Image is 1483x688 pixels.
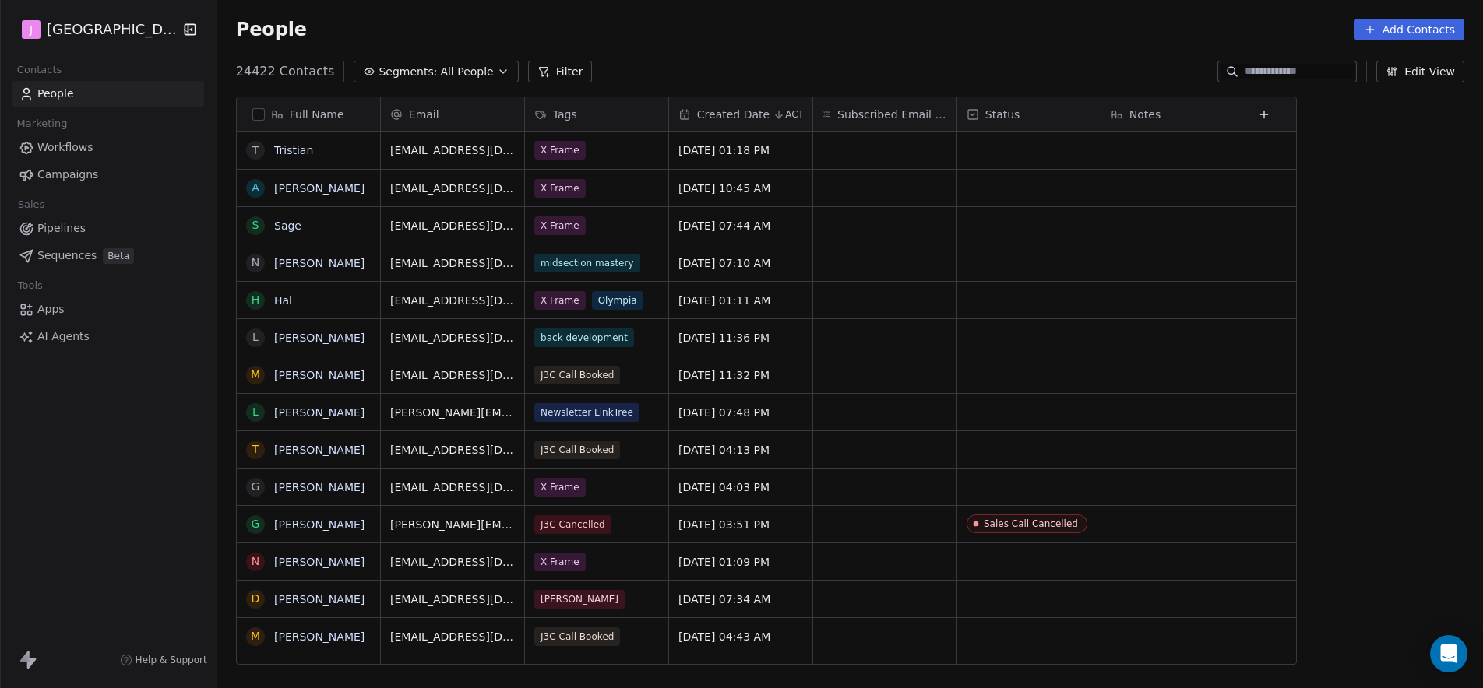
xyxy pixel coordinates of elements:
span: Status [985,107,1020,122]
a: Apps [12,297,204,322]
a: Pipelines [12,216,204,241]
a: People [12,81,204,107]
a: [PERSON_NAME] [274,556,365,568]
span: [DATE] 01:09 PM [678,554,803,570]
div: T [252,142,259,159]
div: Notes [1101,97,1245,131]
div: A [252,180,259,196]
div: Open Intercom Messenger [1430,635,1467,672]
span: X Frame [534,179,586,198]
span: Subscribed Email Categories [837,107,947,122]
div: H [252,292,260,308]
span: Segments: [379,64,437,80]
a: [PERSON_NAME] [274,182,365,195]
button: Filter [528,61,593,82]
span: [EMAIL_ADDRESS][DOMAIN_NAME] [390,330,515,346]
div: Created DateACT [669,97,812,131]
span: AI Agents [37,328,90,345]
span: [EMAIL_ADDRESS][DOMAIN_NAME] [390,479,515,495]
span: J3C Call Booked [534,366,620,384]
span: Full Name [290,107,344,122]
span: [EMAIL_ADDRESS][DOMAIN_NAME] [390,367,515,383]
a: Hal [274,294,292,307]
span: [DATE] 07:48 PM [678,405,803,420]
span: X Frame [534,291,586,310]
div: G [251,516,259,532]
div: N [252,254,259,271]
span: X Frame [534,553,586,571]
span: back development [534,328,634,347]
div: D [251,591,259,607]
span: Sequences [37,247,97,264]
span: [EMAIL_ADDRESS][DOMAIN_NAME] [390,629,515,644]
span: Tags [553,107,577,122]
a: [PERSON_NAME] [274,630,365,643]
div: Email [381,97,524,131]
a: Help & Support [120,654,207,666]
span: [EMAIL_ADDRESS][DOMAIN_NAME] [390,181,515,196]
span: Marketing [10,112,74,135]
div: L [252,404,259,420]
a: [PERSON_NAME] [274,369,365,381]
span: midsection mastery [534,254,640,272]
div: N [252,553,259,570]
a: AI Agents [12,324,204,349]
span: 24422 Contacts [236,62,335,81]
a: [PERSON_NAME] [274,257,365,269]
a: [PERSON_NAME] [274,406,365,419]
span: Contacts [10,58,69,82]
div: Status [957,97,1101,131]
span: [EMAIL_ADDRESS][DOMAIN_NAME] [390,591,515,607]
a: [PERSON_NAME] [274,593,365,606]
button: Edit View [1376,61,1464,82]
span: Notes [1129,107,1161,122]
span: [EMAIL_ADDRESS][DOMAIN_NAME] [390,142,515,158]
div: Full Name [237,97,380,131]
span: Help & Support [136,654,207,666]
button: J[GEOGRAPHIC_DATA] [19,16,171,43]
a: [PERSON_NAME] [274,332,365,344]
span: Apps [37,301,65,318]
a: Workflows [12,135,204,160]
span: [DATE] 04:43 AM [678,629,803,644]
a: SequencesBeta [12,243,204,269]
div: M [251,628,260,644]
span: Email [409,107,439,122]
div: grid [381,132,1298,665]
span: [PERSON_NAME][EMAIL_ADDRESS][DOMAIN_NAME] [390,405,515,420]
span: [DATE] 01:11 AM [678,293,803,308]
span: Pipelines [37,220,86,237]
span: [EMAIL_ADDRESS][DOMAIN_NAME] [390,554,515,570]
span: Created Date [697,107,770,122]
div: Sales Call Cancelled [984,518,1078,529]
span: [DATE] 07:44 AM [678,218,803,233]
div: T [252,441,259,458]
span: [DATE] 04:03 PM [678,479,803,495]
span: Beta [103,248,134,264]
span: Olympia [591,291,643,310]
span: People [37,86,74,102]
span: [EMAIL_ADDRESS][DOMAIN_NAME] [390,293,515,308]
span: Campaigns [37,167,98,183]
span: [PERSON_NAME] [534,590,625,609]
span: [DATE] 07:34 AM [678,591,803,607]
span: J3C Call Booked [534,441,620,459]
span: [DATE] 11:32 PM [678,367,803,383]
span: [DATE] 10:45 AM [678,181,803,196]
span: Newsletter LinkTree [534,403,639,422]
span: [DATE] 11:36 PM [678,330,803,346]
div: G [251,479,259,495]
div: M [251,367,260,383]
span: J3C Call Booked [534,627,620,646]
span: [DATE] 03:51 PM [678,517,803,532]
span: All People [440,64,493,80]
span: [EMAIL_ADDRESS][DOMAIN_NAME] [390,218,515,233]
a: [PERSON_NAME] [274,481,365,493]
div: Tags [525,97,668,131]
span: Sales [11,193,51,216]
a: Campaigns [12,162,204,188]
span: Tools [11,274,49,297]
span: J [30,22,33,37]
span: [GEOGRAPHIC_DATA] [47,19,178,40]
a: Tristian [274,144,313,156]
